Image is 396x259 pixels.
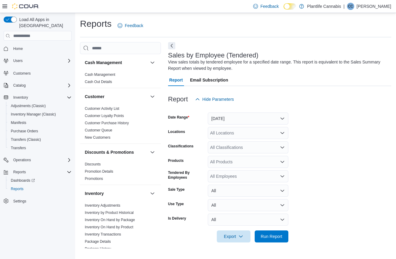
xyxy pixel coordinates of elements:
label: Sale Type [168,187,185,192]
p: | [343,3,345,10]
span: Run Report [261,233,282,239]
div: Customer [80,105,161,143]
span: Users [11,57,72,64]
div: Cash Management [80,71,161,88]
span: Catalog [13,83,26,88]
a: Package History [85,247,111,251]
span: Inventory [13,95,28,100]
span: Transfers [11,146,26,150]
span: Reports [11,187,23,191]
h3: Cash Management [85,60,122,66]
a: Customer Queue [85,128,112,132]
label: Products [168,158,184,163]
button: Users [11,57,25,64]
button: Inventory [85,190,148,196]
button: Inventory Manager (Classic) [6,110,74,119]
button: Inventory [149,190,156,197]
span: Export [220,230,247,242]
span: Package Details [85,239,111,244]
button: Customers [1,69,74,77]
span: Catalog [11,82,72,89]
button: Transfers (Classic) [6,135,74,144]
a: Feedback [251,0,281,12]
button: Home [1,44,74,53]
span: Reports [13,170,26,174]
a: Cash Management [85,72,115,77]
span: Email Subscription [190,74,228,86]
a: Promotions [85,177,103,181]
span: New Customers [85,135,110,140]
a: Cash Out Details [85,80,112,84]
span: Customer Queue [85,128,112,133]
span: Inventory On Hand by Product [85,225,133,230]
button: Settings [1,197,74,205]
a: Transfers (Classic) [8,136,43,143]
h3: Report [168,96,188,103]
span: Customer Loyalty Points [85,113,124,118]
img: Cova [12,3,39,9]
button: Run Report [255,230,288,242]
button: Reports [1,168,74,176]
a: Inventory Manager (Classic) [8,111,58,118]
span: Purchase Orders [11,129,38,134]
span: Customers [13,71,31,76]
nav: Complex example [4,42,72,221]
a: Settings [11,198,29,205]
a: Purchase Orders [8,128,41,135]
a: Adjustments (Classic) [8,102,48,109]
button: Open list of options [280,159,285,164]
button: Inventory [11,94,30,101]
button: Purchase Orders [6,127,74,135]
span: CC [348,3,353,10]
button: Operations [11,156,33,164]
button: All [208,185,288,197]
label: Classifications [168,144,194,149]
button: Open list of options [280,145,285,150]
a: Feedback [115,20,146,32]
span: Operations [13,158,31,162]
a: Customer Purchase History [85,121,129,125]
a: Dashboards [6,176,74,185]
button: Open list of options [280,174,285,179]
h3: Customer [85,94,104,100]
label: Locations [168,129,185,134]
button: [DATE] [208,113,288,125]
div: View sales totals by tendered employee for a specified date range. This report is equivalent to t... [168,59,388,72]
label: Is Delivery [168,216,186,221]
span: Dashboards [11,178,35,183]
span: Users [13,58,23,63]
span: Adjustments (Classic) [8,102,72,109]
h3: Discounts & Promotions [85,149,134,155]
button: Customer [85,94,148,100]
button: Catalog [11,82,28,89]
button: Cash Management [85,60,148,66]
span: Manifests [8,119,72,126]
a: Discounts [85,162,101,166]
span: Load All Apps in [GEOGRAPHIC_DATA] [17,17,72,29]
span: Transfers (Classic) [11,137,41,142]
button: All [208,199,288,211]
button: Manifests [6,119,74,127]
span: Reports [11,168,72,176]
a: Reports [8,185,26,193]
a: Package Details [85,239,111,244]
span: Dashboards [8,177,72,184]
input: Dark Mode [284,3,296,10]
span: Purchase Orders [8,128,72,135]
a: Manifests [8,119,29,126]
span: Inventory Manager (Classic) [8,111,72,118]
button: Adjustments (Classic) [6,102,74,110]
div: Discounts & Promotions [80,161,161,185]
label: Date Range [168,115,189,120]
p: Plantlife Cannabis [307,3,341,10]
a: Customer Loyalty Points [85,114,124,118]
span: Inventory Transactions [85,232,121,237]
span: Inventory by Product Historical [85,210,134,215]
span: Transfers [8,144,72,152]
button: Next [168,42,175,49]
